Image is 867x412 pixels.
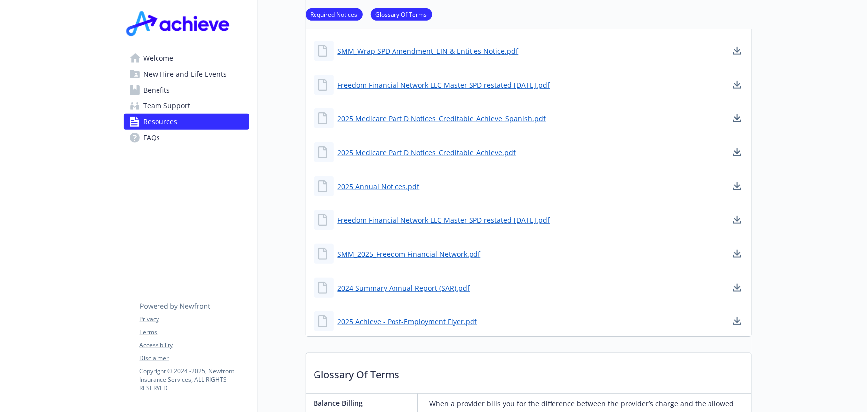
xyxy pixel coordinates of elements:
a: Freedom Financial Network LLC Master SPD restated [DATE].pdf [338,215,550,225]
a: Benefits [124,82,249,98]
a: download document [731,214,743,226]
a: Team Support [124,98,249,114]
a: 2025 Achieve - Post-Employment Flyer.pdf [338,316,477,327]
span: Resources [144,114,178,130]
span: Team Support [144,98,191,114]
a: download document [731,180,743,192]
a: Terms [140,328,249,337]
a: 2025 Medicare Part D Notices_Creditable_Achieve.pdf [338,147,516,158]
span: Benefits [144,82,170,98]
a: 2025 Annual Notices.pdf [338,181,420,192]
a: Privacy [140,315,249,324]
a: download document [731,79,743,91]
a: Required Notices [306,9,363,19]
a: Resources [124,114,249,130]
a: SMM_2025_Freedom Financial Network.pdf [338,249,481,259]
a: download document [731,315,743,327]
a: 2024 Summary Annual Report (SAR).pdf [338,283,470,293]
a: SMM_Wrap SPD Amendment_EIN & Entities Notice.pdf [338,46,519,56]
p: Copyright © 2024 - 2025 , Newfront Insurance Services, ALL RIGHTS RESERVED [140,367,249,392]
a: download document [731,282,743,294]
a: download document [731,248,743,260]
span: New Hire and Life Events [144,66,227,82]
a: FAQs [124,130,249,146]
span: FAQs [144,130,160,146]
p: Balance Billing [314,398,413,408]
a: download document [731,146,743,158]
span: Welcome [144,50,174,66]
p: Glossary Of Terms [306,353,751,390]
a: download document [731,45,743,57]
a: download document [731,112,743,124]
a: Freedom Financial Network LLC Master SPD restated [DATE].pdf [338,80,550,90]
a: Glossary Of Terms [371,9,432,19]
a: 2025 Medicare Part D Notices_Creditable_Achieve_Spanish.pdf [338,113,546,124]
a: Disclaimer [140,354,249,363]
a: Accessibility [140,341,249,350]
a: Welcome [124,50,249,66]
a: New Hire and Life Events [124,66,249,82]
